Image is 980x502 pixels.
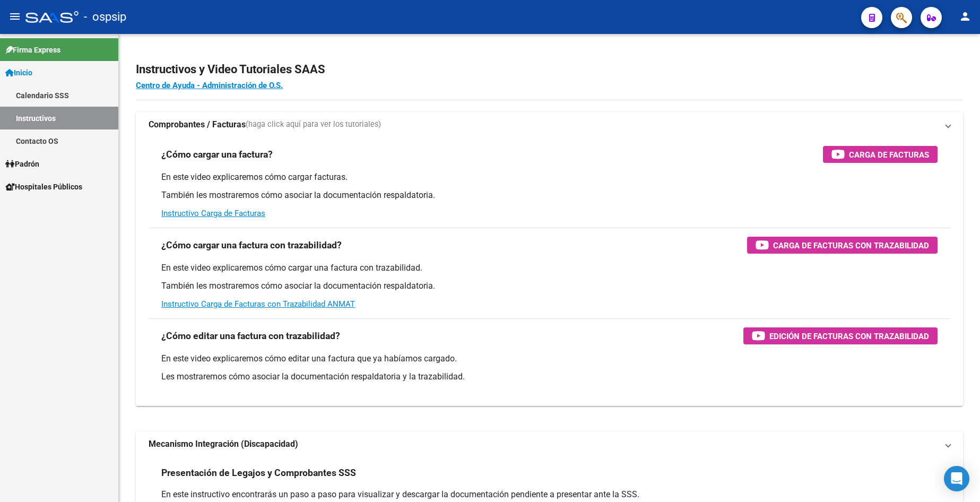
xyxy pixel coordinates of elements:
[136,431,963,457] mat-expansion-panel-header: Mecanismo Integración (Discapacidad)
[246,119,381,131] span: (haga click aquí para ver los tutoriales)
[773,239,929,252] span: Carga de Facturas con Trazabilidad
[161,171,938,183] p: En este video explicaremos cómo cargar facturas.
[5,158,39,170] span: Padrón
[747,237,938,254] button: Carga de Facturas con Trazabilidad
[136,137,963,406] div: Comprobantes / Facturas(haga click aquí para ver los tutoriales)
[161,299,355,309] a: Instructivo Carga de Facturas con Trazabilidad ANMAT
[149,438,298,450] strong: Mecanismo Integración (Discapacidad)
[161,489,938,500] p: En este instructivo encontrarás un paso a paso para visualizar y descargar la documentación pendi...
[161,238,342,253] h3: ¿Cómo cargar una factura con trazabilidad?
[5,181,82,193] span: Hospitales Públicos
[161,353,938,365] p: En este video explicaremos cómo editar una factura que ya habíamos cargado.
[743,327,938,344] button: Edición de Facturas con Trazabilidad
[136,112,963,137] mat-expansion-panel-header: Comprobantes / Facturas(haga click aquí para ver los tutoriales)
[149,119,246,131] strong: Comprobantes / Facturas
[823,146,938,163] button: Carga de Facturas
[161,328,340,343] h3: ¿Cómo editar una factura con trazabilidad?
[161,189,938,201] p: También les mostraremos cómo asociar la documentación respaldatoria.
[769,330,929,343] span: Edición de Facturas con Trazabilidad
[84,5,126,29] span: - ospsip
[136,59,963,80] h2: Instructivos y Video Tutoriales SAAS
[8,10,21,23] mat-icon: menu
[959,10,972,23] mat-icon: person
[161,371,938,383] p: Les mostraremos cómo asociar la documentación respaldatoria y la trazabilidad.
[161,262,938,274] p: En este video explicaremos cómo cargar una factura con trazabilidad.
[161,280,938,292] p: También les mostraremos cómo asociar la documentación respaldatoria.
[944,466,969,491] div: Open Intercom Messenger
[5,44,60,56] span: Firma Express
[849,148,929,161] span: Carga de Facturas
[136,81,283,90] a: Centro de Ayuda - Administración de O.S.
[5,67,32,79] span: Inicio
[161,147,273,162] h3: ¿Cómo cargar una factura?
[161,209,265,218] a: Instructivo Carga de Facturas
[161,465,356,480] h3: Presentación de Legajos y Comprobantes SSS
